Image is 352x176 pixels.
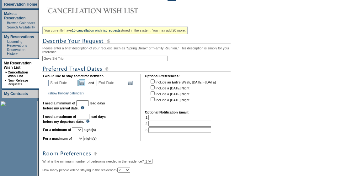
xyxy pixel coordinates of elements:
[43,115,76,118] b: I need a maximum of
[81,106,84,109] img: questionMark_lightBlue.gif
[5,78,7,86] td: ·
[4,61,32,70] a: My Reservation Wish List
[146,115,211,120] td: 1.
[5,21,6,25] td: ·
[7,40,27,47] a: Upcoming Reservations
[5,70,7,74] b: »
[42,4,168,17] img: Cancellation Wish List
[4,92,28,96] a: My Contracts
[86,119,90,123] img: questionMark_lightBlue.gif
[97,80,126,86] input: Date format: M/D/Y. Shortcut keys: [T] for Today. [UP] or [.] for Next Day. [DOWN] or [,] for Pre...
[84,137,97,140] b: night(s)
[48,80,78,86] input: Date format: M/D/Y. Shortcut keys: [T] for Today. [UP] or [.] for Next Day. [DOWN] or [,] for Pre...
[5,40,6,47] td: ·
[43,128,71,132] b: For a minimum of
[83,128,96,132] b: night(s)
[43,137,72,140] b: For a maximum of
[43,101,75,105] b: I need a minimum of
[127,79,134,86] a: Open the calendar popup.
[42,150,231,158] img: subTtlRoomPreferences.gif
[145,110,189,114] b: Optional Notification Email:
[78,79,85,86] a: Open the calendar popup.
[145,74,180,78] b: Optional Preferences:
[146,127,211,133] td: 3.
[4,2,37,7] a: Reservation Home
[4,35,34,39] a: My Reservations
[7,21,35,25] a: Browse Calendars
[42,27,188,34] div: You currently have stored in the system. You may add 20 more.
[8,70,28,78] a: Cancellation Wish List
[4,12,26,20] a: Make a Reservation
[43,115,106,123] b: lead days before my departure date.
[72,28,120,32] a: 10 cancellation wish list requests
[146,121,211,127] td: 2.
[8,78,28,86] a: New Release Requests
[149,78,216,106] td: Include an Entire Week, [DATE] - [DATE] Include a [DATE] Night Include a [DATE] Night Include a [...
[88,78,95,87] td: and
[7,25,35,29] a: Search Availability
[48,91,84,95] a: (show holiday calendar)
[5,25,6,29] td: ·
[43,74,104,78] b: I would like to stay sometime between
[5,48,6,55] td: ·
[7,48,25,55] a: Reservation History
[43,101,105,110] b: lead days before my arrival date.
